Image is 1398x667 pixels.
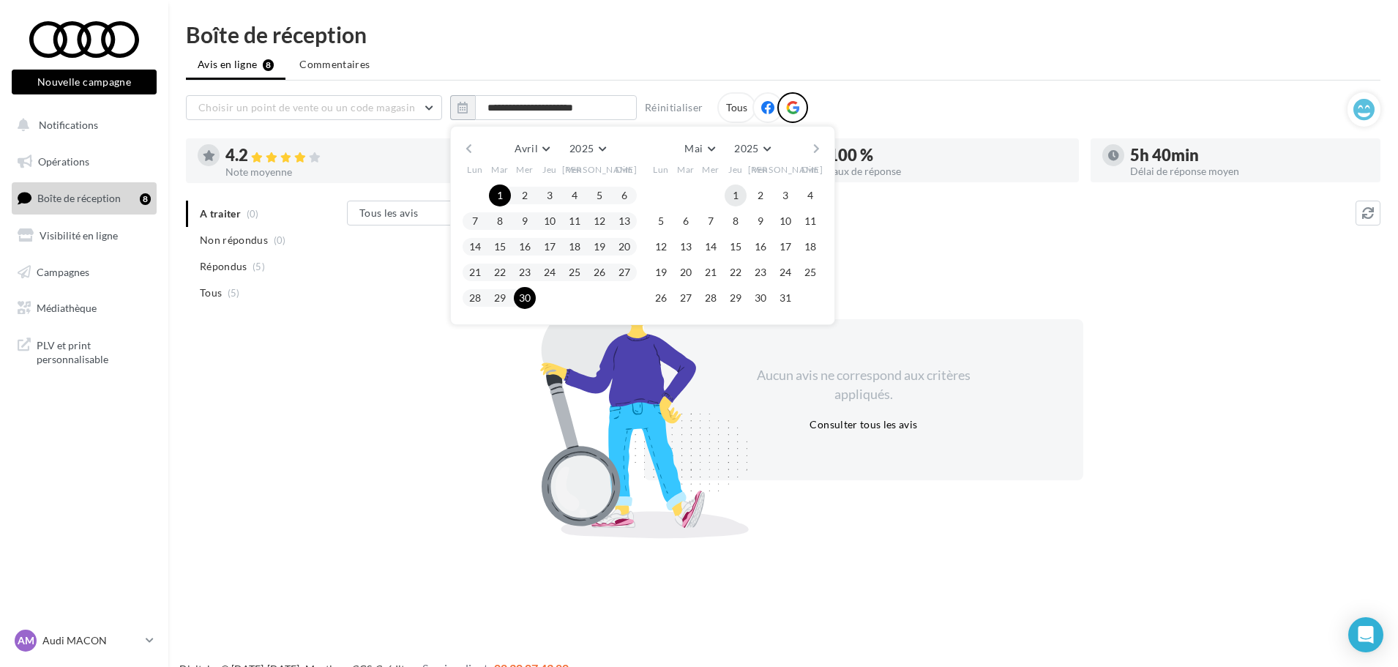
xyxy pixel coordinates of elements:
button: 17 [539,236,561,258]
span: Tous [200,286,222,300]
button: 6 [613,185,635,206]
button: 4 [799,185,821,206]
a: Médiathèque [9,293,160,324]
button: 6 [675,210,697,232]
button: 17 [774,236,796,258]
button: 4 [564,185,586,206]
span: Avril [515,142,538,154]
div: Open Intercom Messenger [1348,617,1383,652]
a: Opérations [9,146,160,177]
span: Lun [467,163,483,176]
span: AM [18,633,34,648]
div: 100 % [829,147,1067,163]
span: Notifications [39,119,98,131]
div: 4.2 [225,147,464,164]
button: 19 [588,236,610,258]
span: [PERSON_NAME] [562,163,638,176]
span: Boîte de réception [37,192,121,204]
button: 16 [514,236,536,258]
button: Notifications [9,110,154,141]
span: (5) [228,287,240,299]
button: 31 [774,287,796,309]
button: 25 [799,261,821,283]
button: Tous les avis [347,201,493,226]
button: 5 [588,185,610,206]
button: 10 [774,210,796,232]
button: 9 [514,210,536,232]
button: 14 [700,236,722,258]
span: Opérations [38,155,89,168]
button: 1 [489,185,511,206]
button: 8 [489,210,511,232]
button: Réinitialiser [639,99,709,116]
div: Délai de réponse moyen [1130,166,1369,176]
button: 11 [564,210,586,232]
button: 15 [725,236,747,258]
span: (5) [253,261,265,272]
button: 18 [564,236,586,258]
button: 15 [489,236,511,258]
div: Aucun avis ne correspond aux critères appliqués. [738,366,990,403]
span: Mer [516,163,534,176]
button: 13 [613,210,635,232]
span: 2025 [569,142,594,154]
button: 23 [514,261,536,283]
button: 9 [750,210,771,232]
a: Campagnes [9,257,160,288]
div: Taux de réponse [829,166,1067,176]
button: 19 [650,261,672,283]
button: 7 [464,210,486,232]
a: AM Audi MACON [12,627,157,655]
div: Note moyenne [225,167,464,177]
span: Visibilité en ligne [40,229,118,242]
button: 3 [774,185,796,206]
a: Boîte de réception8 [9,182,160,214]
button: 28 [464,287,486,309]
a: PLV et print personnalisable [9,329,160,373]
button: Nouvelle campagne [12,70,157,94]
button: Choisir un point de vente ou un code magasin [186,95,442,120]
button: 2025 [564,138,611,159]
button: 26 [650,287,672,309]
button: 18 [799,236,821,258]
span: Médiathèque [37,302,97,314]
button: Consulter tous les avis [804,416,923,433]
button: 27 [613,261,635,283]
button: 2025 [728,138,776,159]
button: 24 [539,261,561,283]
span: Mer [702,163,719,176]
button: 7 [700,210,722,232]
button: 25 [564,261,586,283]
div: Tous [717,92,756,123]
a: Visibilité en ligne [9,220,160,251]
span: Non répondus [200,233,268,247]
button: 28 [700,287,722,309]
button: Mai [679,138,720,159]
button: 2 [750,185,771,206]
button: 13 [675,236,697,258]
button: 10 [539,210,561,232]
span: [PERSON_NAME] [748,163,823,176]
span: Mar [677,163,695,176]
span: Mar [491,163,509,176]
button: 16 [750,236,771,258]
span: Commentaires [299,57,370,72]
span: Campagnes [37,265,89,277]
button: 22 [489,261,511,283]
span: Dim [801,163,819,176]
button: 22 [725,261,747,283]
span: Choisir un point de vente ou un code magasin [198,101,415,113]
span: Jeu [542,163,557,176]
span: Jeu [728,163,743,176]
button: 2 [514,185,536,206]
button: 5 [650,210,672,232]
span: Répondus [200,259,247,274]
button: 14 [464,236,486,258]
button: 23 [750,261,771,283]
button: 12 [650,236,672,258]
div: Boîte de réception [186,23,1380,45]
button: 8 [725,210,747,232]
button: 27 [675,287,697,309]
button: 1 [725,185,747,206]
button: 30 [514,287,536,309]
